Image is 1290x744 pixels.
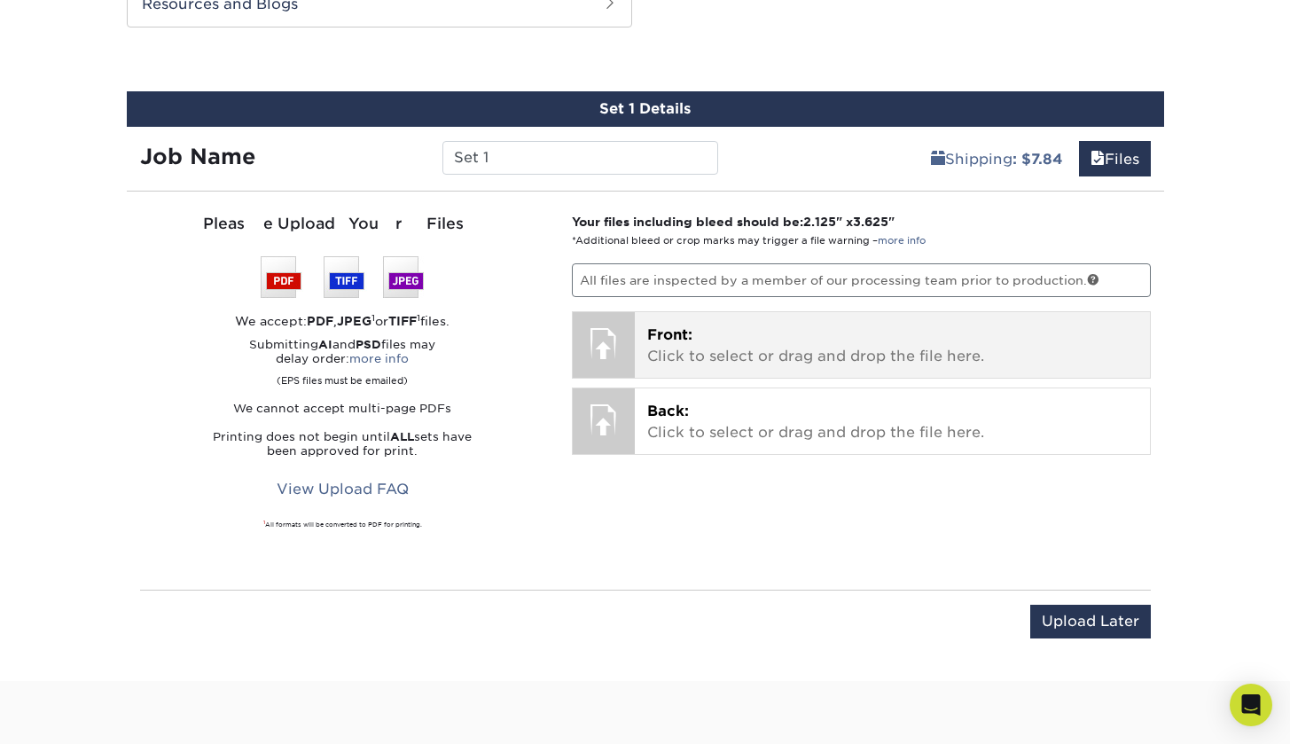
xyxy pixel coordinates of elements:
[1012,151,1063,168] b: : $7.84
[1091,151,1105,168] span: files
[388,314,417,328] strong: TIFF
[277,366,408,388] small: (EPS files must be emailed)
[140,144,255,169] strong: Job Name
[878,235,926,247] a: more info
[140,312,546,330] div: We accept: , or files.
[140,338,546,388] p: Submitting and files may delay order:
[390,430,414,443] strong: ALL
[572,215,895,229] strong: Your files including bleed should be: " x "
[140,402,546,416] p: We cannot accept multi-page PDFs
[318,338,332,351] strong: AI
[1230,684,1272,726] div: Open Intercom Messenger
[140,521,546,529] div: All formats will be converted to PDF for printing.
[417,312,420,323] sup: 1
[853,215,888,229] span: 3.625
[349,352,409,365] a: more info
[572,263,1151,297] p: All files are inspected by a member of our processing team prior to production.
[803,215,836,229] span: 2.125
[307,314,333,328] strong: PDF
[647,326,692,343] span: Front:
[919,141,1075,176] a: Shipping: $7.84
[371,312,375,323] sup: 1
[140,430,546,458] p: Printing does not begin until sets have been approved for print.
[572,235,926,247] small: *Additional bleed or crop marks may trigger a file warning –
[356,338,381,351] strong: PSD
[647,403,689,419] span: Back:
[265,473,420,506] a: View Upload FAQ
[931,151,945,168] span: shipping
[140,213,546,236] div: Please Upload Your Files
[1079,141,1151,176] a: Files
[647,325,1138,367] p: Click to select or drag and drop the file here.
[263,520,265,525] sup: 1
[1030,605,1151,638] input: Upload Later
[261,256,424,298] img: We accept: PSD, TIFF, or JPEG (JPG)
[337,314,371,328] strong: JPEG
[647,401,1138,443] p: Click to select or drag and drop the file here.
[442,141,718,175] input: Enter a job name
[127,91,1164,127] div: Set 1 Details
